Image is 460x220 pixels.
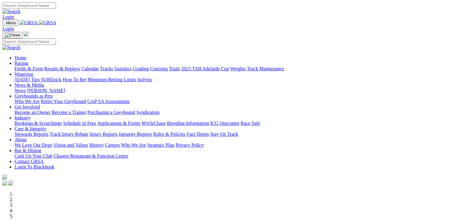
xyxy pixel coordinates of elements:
a: Login [2,26,14,31]
a: Become an Owner [15,110,51,115]
a: Bookings & Scratchings [15,121,62,126]
a: Stay On Track [210,132,238,137]
a: ICG Outcomes [210,121,239,126]
a: Wagering [15,72,33,77]
a: Results & Replays [44,66,80,71]
img: facebook.svg [2,181,7,185]
a: Contact GRSA [15,159,44,164]
button: Toggle navigation [2,20,18,26]
a: Purchasing a Greyhound [87,110,135,115]
a: [DATE] Tips [15,77,40,82]
a: Login [2,14,14,19]
a: Statistics [114,66,132,71]
a: Strategic Plan [147,142,174,148]
a: Breeding Information [167,121,209,126]
div: Industry [15,121,458,126]
a: Chasers Restaurant & Function Centre [54,153,128,158]
a: MyOzChase [142,121,166,126]
a: 2025 TAB Adelaide Cup [181,66,229,71]
div: Care & Integrity [15,132,458,137]
a: SUREpick [41,77,61,82]
div: About [15,142,458,148]
a: Tracks [100,66,113,71]
span: Menu [6,21,16,25]
a: Care & Integrity [15,126,47,131]
a: Login To Blackbook [15,164,54,169]
a: Who We Are [121,142,146,148]
a: Grading [133,66,149,71]
a: Privacy Policy [175,142,204,148]
div: News & Media [15,88,458,93]
img: Search [2,45,21,50]
a: Injury Reports [90,132,118,137]
a: Get Involved [15,104,40,109]
div: Racing [15,66,458,72]
a: Minimum Betting Limits [87,77,136,82]
a: Isolynx [137,77,152,82]
a: Vision and Values [53,142,88,148]
a: Fields & Form [15,66,43,71]
a: Who We Are [15,99,40,104]
a: Track Injury Rebate [50,132,88,137]
img: GRSA [39,20,57,25]
a: Weights [230,66,246,71]
a: Applications & Forms [97,121,140,126]
a: Fact Sheets [187,132,209,137]
a: GAP SA Assessments [87,99,130,104]
a: Track Maintenance [247,66,284,71]
a: Bar & Dining [15,148,41,153]
a: We Love Our Dogs [15,142,52,148]
a: Careers [105,142,120,148]
a: Trials [169,66,180,71]
button: Toggle navigation [2,32,22,38]
img: twitter.svg [8,181,13,185]
a: Cash Up Your Club [15,153,52,158]
div: Bar & Dining [15,153,458,159]
input: Search [2,38,56,45]
a: Stewards Reports [15,132,48,137]
a: Integrity Reports [119,132,152,137]
a: Syndication [136,110,159,115]
a: Rules & Policies [153,132,186,137]
div: Greyhounds as Pets [15,99,458,104]
div: Get Involved [15,110,458,115]
a: News [15,88,25,93]
a: History [89,142,104,148]
img: logo-grsa-white.png [2,175,7,179]
a: Race Safe [240,121,260,126]
a: Retire Your Greyhound [41,99,86,104]
a: Racing [15,61,28,66]
a: Schedule of Fees [63,121,96,126]
img: GRSA [20,20,38,25]
a: Calendar [81,66,99,71]
a: About [15,137,27,142]
a: How To Bet [63,77,86,82]
a: Greyhounds as Pets [15,93,53,98]
img: logo-grsa-white.png [24,32,28,36]
a: Become a Trainer [52,110,86,115]
input: Search [2,2,56,9]
a: Coursing [150,66,168,71]
a: Industry [15,115,31,120]
div: Wagering [15,77,458,82]
a: Home [15,55,26,60]
img: Search [2,9,21,14]
img: Close [5,33,20,38]
a: [PERSON_NAME] [27,88,65,93]
a: News & Media [15,82,44,88]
